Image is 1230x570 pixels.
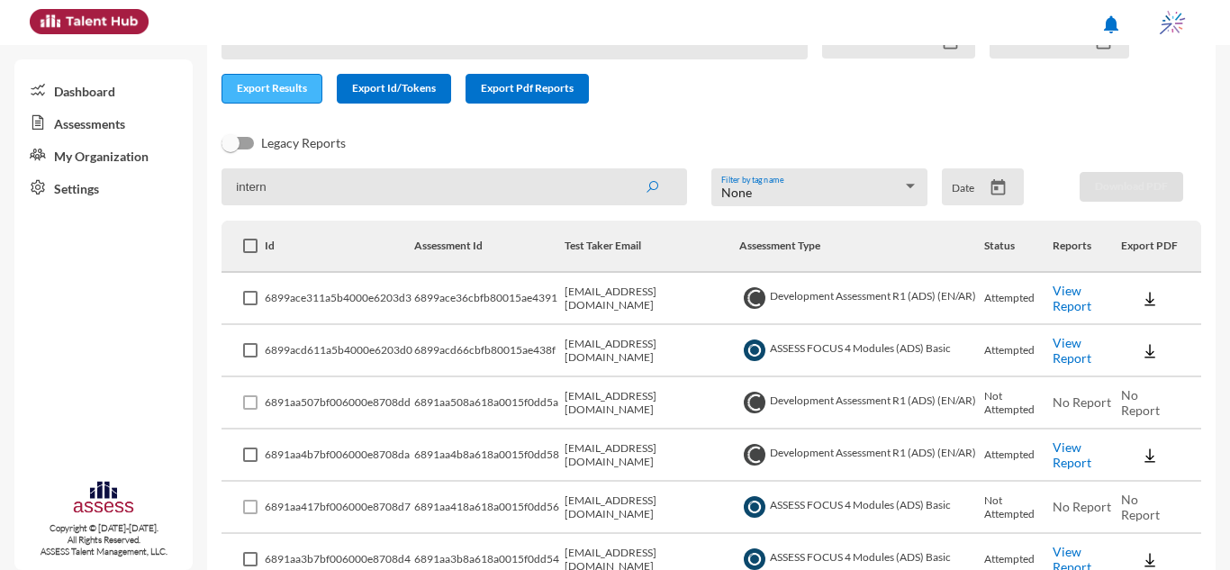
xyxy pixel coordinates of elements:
td: Development Assessment R1 (ADS) (EN/AR) [739,273,984,325]
td: [EMAIL_ADDRESS][DOMAIN_NAME] [565,377,739,430]
button: Export Results [222,74,322,104]
p: Copyright © [DATE]-[DATE]. All Rights Reserved. ASSESS Talent Management, LLC. [14,522,193,557]
mat-icon: notifications [1100,14,1122,35]
th: Assessment Id [414,221,565,273]
td: Not Attempted [984,377,1053,430]
span: No Report [1121,492,1160,522]
td: [EMAIL_ADDRESS][DOMAIN_NAME] [565,273,739,325]
a: View Report [1053,439,1091,470]
th: Reports [1053,221,1121,273]
span: Export Pdf Reports [481,81,574,95]
input: Search by name, token, assessment type, etc. [222,168,687,205]
a: My Organization [14,139,193,171]
a: Assessments [14,106,193,139]
td: 6891aa417bf006000e8708d7 [265,482,414,534]
span: None [721,185,752,200]
td: 6899acd611a5b4000e6203d0 [265,325,414,377]
span: Download PDF [1095,179,1168,193]
td: 6891aa4b8a618a0015f0dd58 [414,430,565,482]
th: Export PDF [1121,221,1201,273]
th: Id [265,221,414,273]
th: Test Taker Email [565,221,739,273]
span: No Report [1053,394,1111,410]
button: Export Id/Tokens [337,74,451,104]
td: 6891aa4b7bf006000e8708da [265,430,414,482]
span: Export Results [237,81,307,95]
td: 6891aa508a618a0015f0dd5a [414,377,565,430]
td: [EMAIL_ADDRESS][DOMAIN_NAME] [565,430,739,482]
td: Development Assessment R1 (ADS) (EN/AR) [739,430,984,482]
td: ASSESS FOCUS 4 Modules (ADS) Basic [739,325,984,377]
th: Status [984,221,1053,273]
td: Attempted [984,325,1053,377]
span: Legacy Reports [261,132,346,154]
th: Assessment Type [739,221,984,273]
td: 6899acd66cbfb80015ae438f [414,325,565,377]
span: No Report [1121,387,1160,418]
a: Dashboard [14,74,193,106]
img: assesscompany-logo.png [72,479,134,518]
td: 6891aa418a618a0015f0dd56 [414,482,565,534]
td: Not Attempted [984,482,1053,534]
span: No Report [1053,499,1111,514]
a: View Report [1053,335,1091,366]
td: [EMAIL_ADDRESS][DOMAIN_NAME] [565,482,739,534]
span: Export Id/Tokens [352,81,436,95]
button: Open calendar [982,178,1014,197]
a: Settings [14,171,193,204]
td: 6899ace36cbfb80015ae4391 [414,273,565,325]
td: ASSESS FOCUS 4 Modules (ADS) Basic [739,482,984,534]
button: Download PDF [1080,172,1183,202]
td: Attempted [984,430,1053,482]
td: Attempted [984,273,1053,325]
td: [EMAIL_ADDRESS][DOMAIN_NAME] [565,325,739,377]
button: Export Pdf Reports [466,74,589,104]
a: View Report [1053,283,1091,313]
td: Development Assessment R1 (ADS) (EN/AR) [739,377,984,430]
td: 6899ace311a5b4000e6203d3 [265,273,414,325]
td: 6891aa507bf006000e8708dd [265,377,414,430]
